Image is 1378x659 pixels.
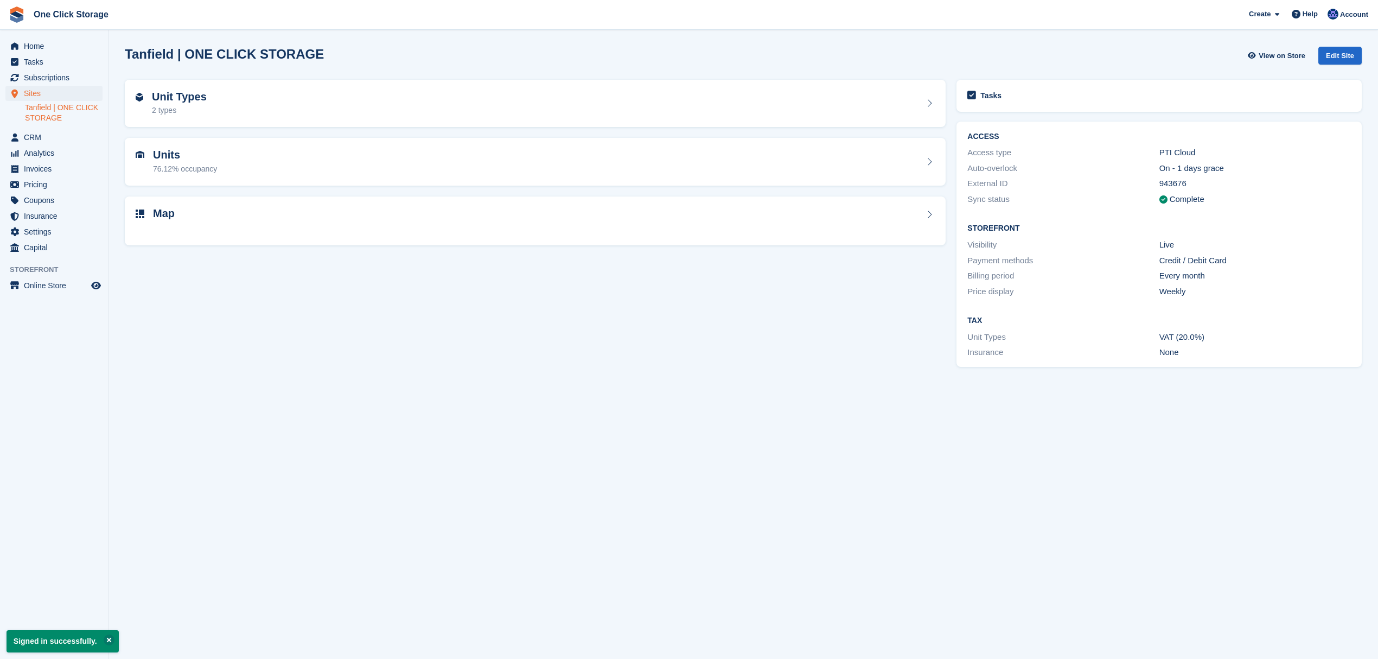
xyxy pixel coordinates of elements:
[1340,9,1368,20] span: Account
[967,132,1351,141] h2: ACCESS
[153,207,175,220] h2: Map
[5,177,103,192] a: menu
[24,161,89,176] span: Invoices
[967,239,1159,251] div: Visibility
[1170,193,1204,206] div: Complete
[24,86,89,101] span: Sites
[152,91,207,103] h2: Unit Types
[1303,9,1318,20] span: Help
[24,39,89,54] span: Home
[5,161,103,176] a: menu
[967,193,1159,206] div: Sync status
[136,151,144,159] img: unit-icn-7be61d7bf1b0ce9d3e12c5938cc71ed9869f7b940bace4675aadf7bd6d80202e.svg
[1159,270,1351,282] div: Every month
[967,316,1351,325] h2: Tax
[125,80,946,128] a: Unit Types 2 types
[1318,47,1362,65] div: Edit Site
[29,5,113,23] a: One Click Storage
[1246,47,1310,65] a: View on Store
[24,240,89,255] span: Capital
[5,240,103,255] a: menu
[5,54,103,69] a: menu
[24,278,89,293] span: Online Store
[90,279,103,292] a: Preview store
[25,103,103,123] a: Tanfield | ONE CLICK STORAGE
[5,224,103,239] a: menu
[967,346,1159,359] div: Insurance
[967,286,1159,298] div: Price display
[967,255,1159,267] div: Payment methods
[5,193,103,208] a: menu
[125,197,946,246] a: Map
[136,93,143,102] img: unit-type-icn-2b2737a686de81e16bb02015468b77c625bbabd49415b5ef34ead5e3b44a266d.svg
[24,177,89,192] span: Pricing
[24,145,89,161] span: Analytics
[9,7,25,23] img: stora-icon-8386f47178a22dfd0bd8f6a31ec36ba5ce8667c1dd55bd0f319d3a0aa187defe.svg
[24,130,89,145] span: CRM
[967,162,1159,175] div: Auto-overlock
[967,147,1159,159] div: Access type
[7,630,119,652] p: Signed in successfully.
[967,178,1159,190] div: External ID
[1249,9,1271,20] span: Create
[1159,162,1351,175] div: On - 1 days grace
[153,163,217,175] div: 76.12% occupancy
[1159,178,1351,190] div: 943676
[125,138,946,186] a: Units 76.12% occupancy
[967,270,1159,282] div: Billing period
[1318,47,1362,69] a: Edit Site
[152,105,207,116] div: 2 types
[980,91,1001,100] h2: Tasks
[5,278,103,293] a: menu
[153,149,217,161] h2: Units
[1328,9,1338,20] img: Thomas
[24,70,89,85] span: Subscriptions
[1159,286,1351,298] div: Weekly
[1159,255,1351,267] div: Credit / Debit Card
[5,145,103,161] a: menu
[1159,147,1351,159] div: PTI Cloud
[967,331,1159,344] div: Unit Types
[1159,331,1351,344] div: VAT (20.0%)
[1159,346,1351,359] div: None
[24,193,89,208] span: Coupons
[24,224,89,239] span: Settings
[967,224,1351,233] h2: Storefront
[24,54,89,69] span: Tasks
[1159,239,1351,251] div: Live
[24,208,89,224] span: Insurance
[5,208,103,224] a: menu
[1259,50,1305,61] span: View on Store
[136,210,144,218] img: map-icn-33ee37083ee616e46c38cad1a60f524a97daa1e2b2c8c0bc3eb3415660979fc1.svg
[5,130,103,145] a: menu
[5,86,103,101] a: menu
[5,70,103,85] a: menu
[10,264,108,275] span: Storefront
[125,47,324,61] h2: Tanfield | ONE CLICK STORAGE
[5,39,103,54] a: menu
